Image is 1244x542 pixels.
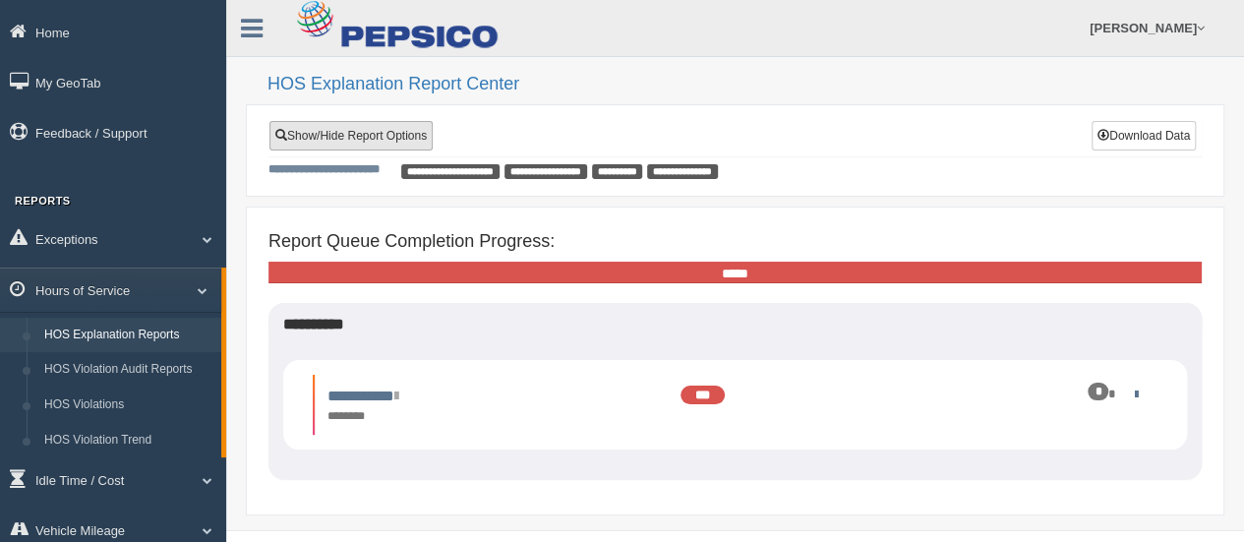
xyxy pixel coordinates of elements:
a: Show/Hide Report Options [269,121,433,151]
li: Expand [313,375,1157,435]
a: HOS Violations [35,388,221,423]
a: HOS Violation Audit Reports [35,352,221,388]
button: Download Data [1092,121,1196,151]
a: HOS Violation Trend [35,423,221,458]
h2: HOS Explanation Report Center [267,75,1224,94]
a: HOS Explanation Reports [35,318,221,353]
h4: Report Queue Completion Progress: [268,232,1202,252]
